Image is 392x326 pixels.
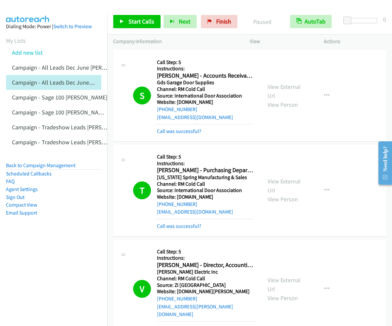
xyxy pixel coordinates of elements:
[157,86,253,93] h5: Channel: RM Cold Call
[157,282,256,289] h5: Source: ZI [GEOGRAPHIC_DATA]
[133,87,151,104] h1: S
[6,178,15,184] a: FAQ
[383,15,386,24] div: 0
[157,295,197,302] a: [PHONE_NUMBER]
[157,288,256,295] h5: Website: [DOMAIN_NAME][PERSON_NAME]
[157,166,253,174] h2: [PERSON_NAME] - Purchasing Department
[6,210,37,216] a: Email Support
[157,99,253,105] h5: Website: [DOMAIN_NAME]
[157,154,253,160] h5: Call Step: 5
[157,194,253,200] h5: Website: [DOMAIN_NAME]
[157,223,201,229] a: Call was successful?
[157,303,233,318] a: [EMAIL_ADDRESS][PERSON_NAME][DOMAIN_NAME]
[324,37,386,45] p: Actions
[157,128,201,134] a: Call was successful?
[6,194,24,200] a: Sign Out
[157,106,197,112] a: [PHONE_NUMBER]
[133,181,151,199] h1: T
[113,37,238,45] p: Company Information
[157,275,256,282] h5: Channel: RM Cold Call
[216,18,231,25] span: Finish
[164,15,197,28] button: Next
[133,280,151,298] h1: V
[157,187,253,194] h5: Source: International Door Association
[157,201,197,207] a: [PHONE_NUMBER]
[113,15,161,28] a: Start Calls
[157,160,253,167] h5: Instructions:
[373,137,392,189] iframe: Resource Center
[12,94,107,101] a: Campaign - Sage 100 [PERSON_NAME]
[157,72,253,80] h2: [PERSON_NAME] - Accounts Receivable
[157,93,253,99] h5: Source: International Door Association
[6,202,37,208] a: Compact View
[12,79,151,86] a: Campaign - All Leads Dec June [PERSON_NAME] Cloned
[157,65,253,72] h5: Instructions:
[12,64,132,71] a: Campaign - All Leads Dec June [PERSON_NAME]
[157,79,253,86] h5: Gds Garage Door Supplies
[157,269,256,275] h5: [PERSON_NAME] Electric Inc
[179,18,190,25] span: Next
[157,255,256,261] h5: Instructions:
[6,162,75,168] a: Back to Campaign Management
[128,18,154,25] span: Start Calls
[268,177,301,194] a: View External Url
[290,15,332,28] button: AutoTab
[6,23,101,31] div: Dialing Mode: Power |
[157,209,233,215] a: [EMAIL_ADDRESS][DOMAIN_NAME]
[268,83,301,99] a: View External Url
[6,37,26,44] a: My Lists
[268,294,298,302] a: View Person
[246,17,278,26] p: Paused
[268,195,298,203] a: View Person
[250,37,312,45] p: View
[157,261,253,269] h2: [PERSON_NAME] - Director, Accounting
[12,108,126,116] a: Campaign - Sage 100 [PERSON_NAME] Cloned
[12,138,148,146] a: Campaign - Tradeshow Leads [PERSON_NAME] Cloned
[157,248,256,255] h5: Call Step: 5
[53,23,92,30] a: Switch to Preview
[268,101,298,108] a: View Person
[157,59,253,66] h5: Call Step: 5
[201,15,237,28] a: Finish
[6,186,38,192] a: Agent Settings
[12,49,43,56] a: Add new list
[157,181,253,187] h5: Channel: RM Cold Call
[268,276,301,293] a: View External Url
[157,114,233,120] a: [EMAIL_ADDRESS][DOMAIN_NAME]
[6,170,52,177] a: Scheduled Callbacks
[12,123,129,131] a: Campaign - Tradeshow Leads [PERSON_NAME]
[157,174,253,181] h5: [US_STATE] Spring Manufacturing & Sales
